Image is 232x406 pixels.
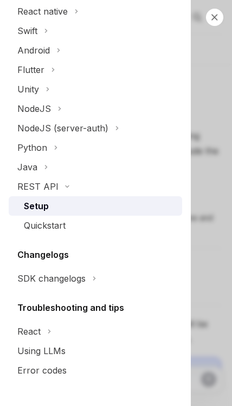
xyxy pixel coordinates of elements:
a: Error codes [9,361,182,380]
div: NodeJS (server-auth) [17,122,108,135]
a: Using LLMs [9,341,182,361]
div: Java [17,161,37,174]
div: REST API [17,180,59,193]
h5: Troubleshooting and tips [17,301,124,314]
div: Setup [24,199,49,212]
div: NodeJS [17,102,51,115]
a: Setup [9,196,182,216]
div: Quickstart [24,219,66,232]
div: Android [17,44,50,57]
h5: Changelogs [17,248,69,261]
div: Flutter [17,63,44,76]
div: Python [17,141,47,154]
div: Unity [17,83,39,96]
div: Swift [17,24,37,37]
div: Error codes [17,364,67,377]
div: Using LLMs [17,344,66,357]
div: SDK changelogs [17,272,86,285]
div: React native [17,5,68,18]
a: Quickstart [9,216,182,235]
div: React [17,325,41,338]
